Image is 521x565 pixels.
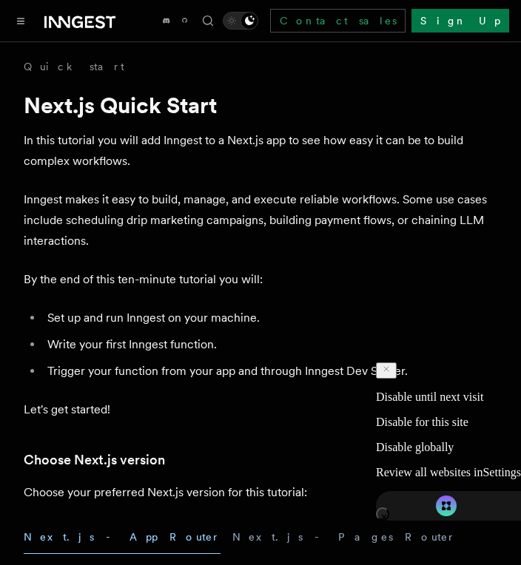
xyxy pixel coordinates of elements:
[24,59,124,74] a: Quick start
[24,399,497,420] p: Let's get started!
[223,12,258,30] button: Toggle dark mode
[24,189,497,251] p: Inngest makes it easy to build, manage, and execute reliable workflows. Some use cases include sc...
[24,521,221,554] button: Next.js - App Router
[24,482,497,503] p: Choose your preferred Next.js version for this tutorial:
[43,308,497,328] li: Set up and run Inngest on your machine.
[24,450,165,470] a: Choose Next.js version
[43,361,497,382] li: Trigger your function from your app and through Inngest Dev Server.
[411,9,509,33] a: Sign Up
[43,334,497,355] li: Write your first Inngest function.
[232,521,456,554] button: Next.js - Pages Router
[24,269,497,290] p: By the end of this ten-minute tutorial you will:
[199,12,217,30] button: Find something...
[24,130,497,172] p: In this tutorial you will add Inngest to a Next.js app to see how easy it can be to build complex...
[270,9,406,33] a: Contact sales
[12,12,30,30] button: Toggle navigation
[24,92,497,118] h1: Next.js Quick Start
